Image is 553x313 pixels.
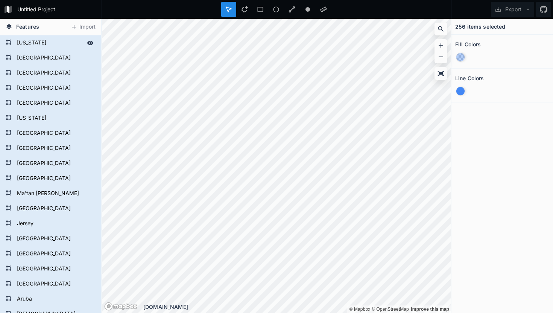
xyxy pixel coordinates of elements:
[411,307,449,312] a: Map feedback
[455,38,481,50] h2: Fill Colors
[104,302,137,311] a: Mapbox logo
[349,307,370,312] a: Mapbox
[67,21,99,33] button: Import
[455,72,484,84] h2: Line Colors
[372,307,409,312] a: OpenStreetMap
[16,23,39,31] span: Features
[143,303,451,311] div: [DOMAIN_NAME]
[455,23,506,31] h4: 256 items selected
[491,2,534,17] button: Export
